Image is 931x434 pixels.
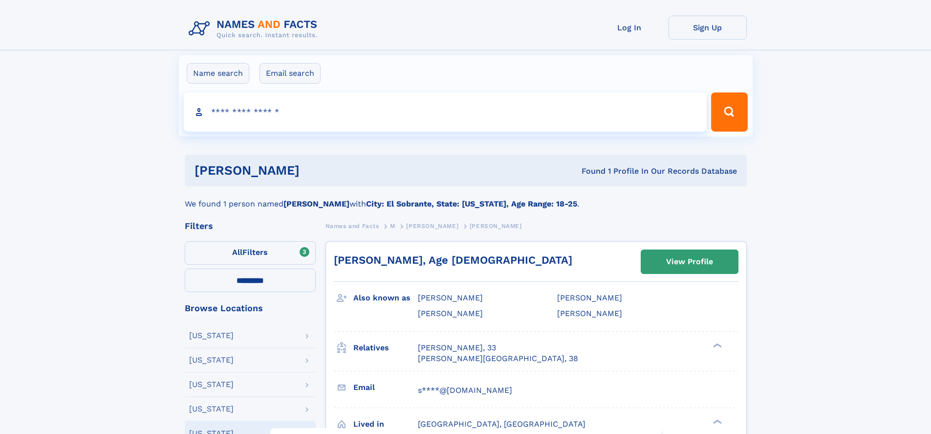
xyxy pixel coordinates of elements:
[418,343,496,353] a: [PERSON_NAME], 33
[195,164,441,177] h1: [PERSON_NAME]
[711,418,722,425] div: ❯
[184,92,707,132] input: search input
[185,222,316,230] div: Filters
[325,220,379,232] a: Names and Facts
[334,254,572,266] a: [PERSON_NAME], Age [DEMOGRAPHIC_DATA]
[366,199,577,208] b: City: El Sobrante, State: [US_STATE], Age Range: 18-25
[189,332,234,340] div: [US_STATE]
[711,342,722,348] div: ❯
[185,16,325,42] img: Logo Names and Facts
[418,293,483,302] span: [PERSON_NAME]
[353,379,418,396] h3: Email
[406,223,458,229] span: [PERSON_NAME]
[418,419,585,429] span: [GEOGRAPHIC_DATA], [GEOGRAPHIC_DATA]
[557,309,622,318] span: [PERSON_NAME]
[189,381,234,388] div: [US_STATE]
[641,250,738,274] a: View Profile
[390,220,395,232] a: M
[440,166,737,177] div: Found 1 Profile In Our Records Database
[189,405,234,413] div: [US_STATE]
[406,220,458,232] a: [PERSON_NAME]
[232,248,242,257] span: All
[185,186,747,210] div: We found 1 person named with .
[590,16,669,40] a: Log In
[390,223,395,229] span: M
[470,223,522,229] span: [PERSON_NAME]
[353,290,418,306] h3: Also known as
[669,16,747,40] a: Sign Up
[353,416,418,433] h3: Lived in
[283,199,349,208] b: [PERSON_NAME]
[185,241,316,265] label: Filters
[353,340,418,356] h3: Relatives
[260,63,321,84] label: Email search
[557,293,622,302] span: [PERSON_NAME]
[187,63,249,84] label: Name search
[185,304,316,313] div: Browse Locations
[418,309,483,318] span: [PERSON_NAME]
[666,251,713,273] div: View Profile
[189,356,234,364] div: [US_STATE]
[418,353,578,364] a: [PERSON_NAME][GEOGRAPHIC_DATA], 38
[711,92,747,132] button: Search Button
